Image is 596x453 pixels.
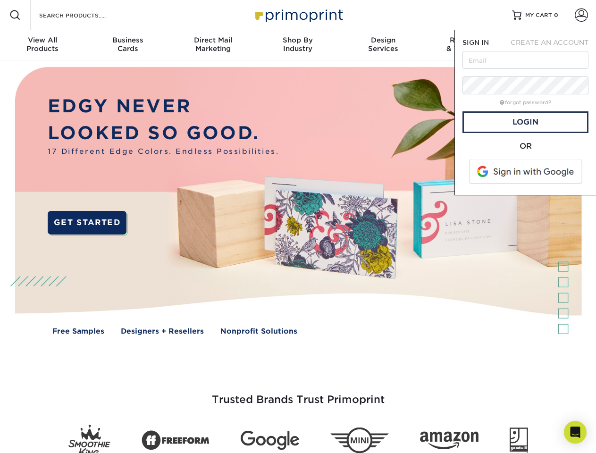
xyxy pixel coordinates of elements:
h3: Trusted Brands Trust Primoprint [22,371,574,417]
div: Cards [85,36,170,53]
input: Email [462,51,588,69]
img: Goodwill [510,428,528,453]
div: Open Intercom Messenger [564,421,587,444]
a: BusinessCards [85,30,170,60]
a: GET STARTED [48,211,126,235]
span: CREATE AN ACCOUNT [511,39,588,46]
a: Resources& Templates [426,30,511,60]
a: Designers + Resellers [121,326,204,337]
div: OR [462,141,588,152]
a: Login [462,111,588,133]
a: Shop ByIndustry [255,30,340,60]
p: LOOKED SO GOOD. [48,120,279,147]
input: SEARCH PRODUCTS..... [38,9,130,21]
div: Industry [255,36,340,53]
p: EDGY NEVER [48,93,279,120]
span: 17 Different Edge Colors. Endless Possibilities. [48,146,279,157]
span: SIGN IN [462,39,489,46]
span: Business [85,36,170,44]
a: DesignServices [341,30,426,60]
span: Design [341,36,426,44]
div: & Templates [426,36,511,53]
a: Free Samples [52,326,104,337]
img: Google [241,431,299,450]
a: forgot password? [500,100,551,106]
a: Direct MailMarketing [170,30,255,60]
img: Primoprint [251,5,345,25]
a: Nonprofit Solutions [220,326,297,337]
img: Amazon [420,432,478,450]
span: Shop By [255,36,340,44]
div: Services [341,36,426,53]
div: Marketing [170,36,255,53]
span: 0 [554,12,558,18]
span: Resources [426,36,511,44]
span: Direct Mail [170,36,255,44]
span: MY CART [525,11,552,19]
